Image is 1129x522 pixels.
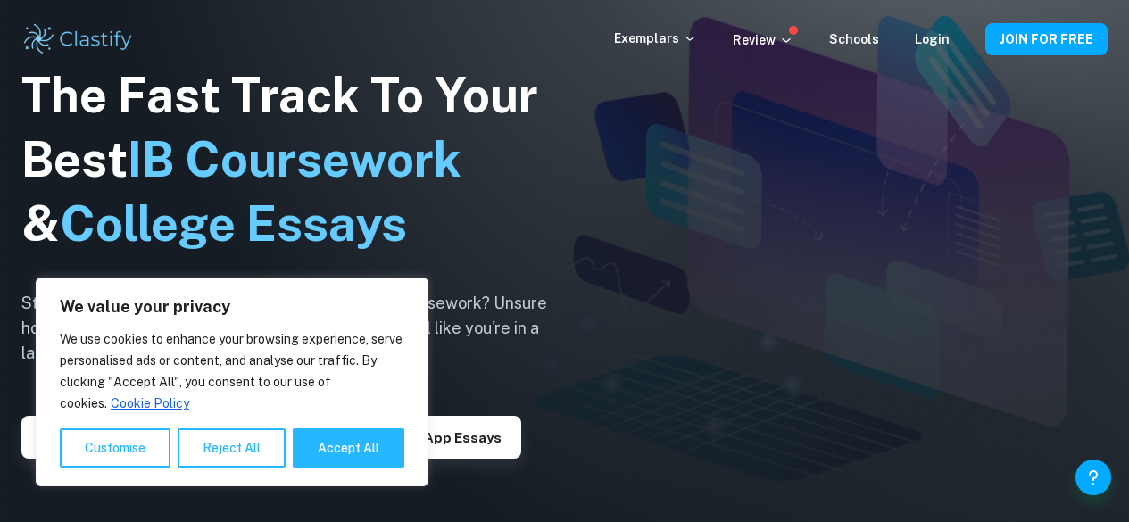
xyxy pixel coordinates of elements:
button: Accept All [293,428,404,468]
button: Reject All [178,428,286,468]
button: Help and Feedback [1075,460,1111,495]
a: Schools [829,32,879,46]
h1: The Fast Track To Your Best & [21,63,575,256]
span: IB Coursework [128,131,461,187]
img: Clastify logo [21,21,135,57]
p: We value your privacy [60,296,404,318]
button: JOIN FOR FREE [985,23,1108,55]
p: Review [733,30,793,50]
button: Customise [60,428,170,468]
a: Explore IAs [21,428,137,445]
span: College Essays [60,195,407,252]
a: Login [915,32,950,46]
a: Cookie Policy [110,395,190,411]
div: We value your privacy [36,278,428,486]
p: Exemplars [614,29,697,48]
h6: Struggling to navigate the complexities of your IB coursework? Unsure how to write a standout col... [21,291,575,366]
button: Explore IAs [21,416,137,459]
p: We use cookies to enhance your browsing experience, serve personalised ads or content, and analys... [60,328,404,414]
